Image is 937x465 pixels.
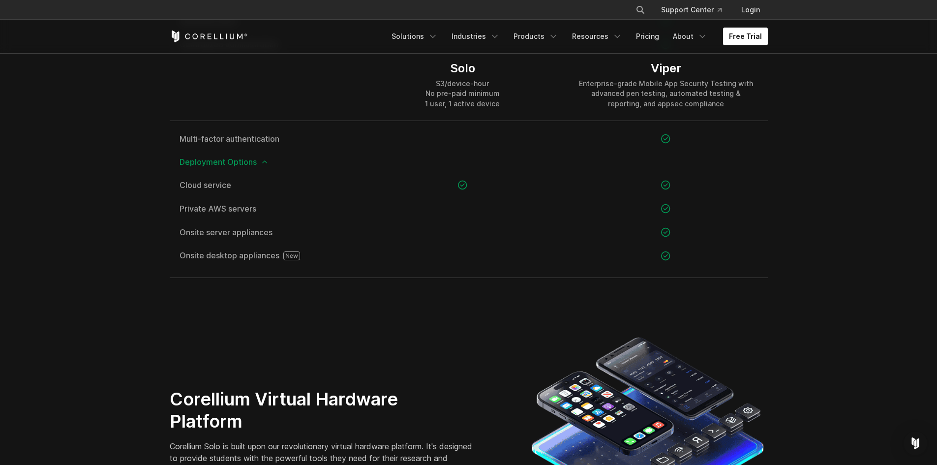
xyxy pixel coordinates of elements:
div: Enterprise-grade Mobile App Security Testing with advanced pen testing, automated testing & repor... [574,79,757,108]
span: Onsite desktop appliances [180,251,351,260]
div: $3/device-hour No pre-paid minimum 1 user, 1 active device [425,79,500,108]
a: Industries [446,28,506,45]
a: Corellium Home [170,31,248,42]
a: Free Trial [723,28,768,45]
a: Support Center [653,1,729,19]
span: Private AWS servers [180,205,351,213]
div: Solo [425,61,500,76]
a: Solutions [386,28,444,45]
a: Pricing [630,28,665,45]
span: Cloud service [180,181,351,189]
a: Resources [566,28,628,45]
span: Deployment Options [180,158,758,166]
div: Viper [574,61,757,76]
h2: Corellium Virtual Hardware Platform [170,388,473,433]
button: Search [632,1,649,19]
a: About [667,28,713,45]
div: Open Intercom Messenger [904,432,927,455]
a: Login [733,1,768,19]
div: Navigation Menu [624,1,768,19]
div: Navigation Menu [386,28,768,45]
a: Products [508,28,564,45]
span: Onsite server appliances [180,228,351,236]
a: Multi-factor authentication [180,135,351,143]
